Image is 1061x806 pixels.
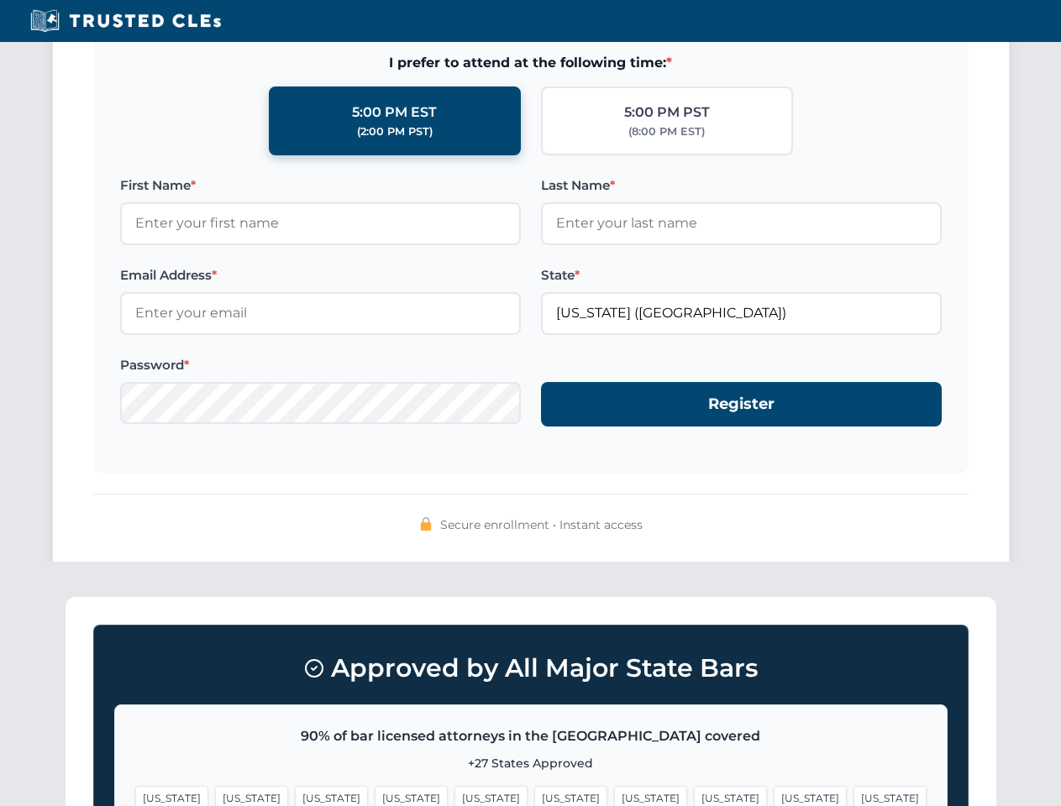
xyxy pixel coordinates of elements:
[541,202,942,244] input: Enter your last name
[114,646,948,691] h3: Approved by All Major State Bars
[120,202,521,244] input: Enter your first name
[352,102,437,123] div: 5:00 PM EST
[541,292,942,334] input: Florida (FL)
[120,265,521,285] label: Email Address
[120,52,942,74] span: I prefer to attend at the following time:
[541,382,942,427] button: Register
[624,102,710,123] div: 5:00 PM PST
[419,517,433,531] img: 🔒
[440,516,643,534] span: Secure enrollment • Instant access
[541,175,942,196] label: Last Name
[25,8,226,34] img: Trusted CLEs
[120,175,521,196] label: First Name
[120,292,521,334] input: Enter your email
[628,123,705,140] div: (8:00 PM EST)
[135,754,927,772] p: +27 States Approved
[120,355,521,375] label: Password
[541,265,942,285] label: State
[135,725,927,747] p: 90% of bar licensed attorneys in the [GEOGRAPHIC_DATA] covered
[357,123,433,140] div: (2:00 PM PST)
